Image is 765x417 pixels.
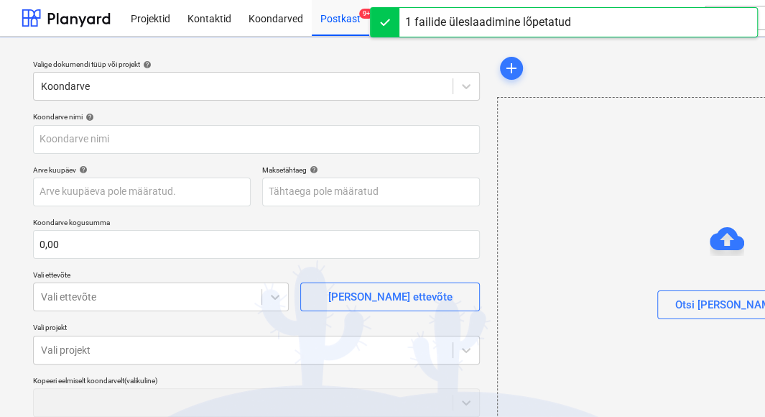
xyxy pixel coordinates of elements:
span: help [140,60,152,69]
div: [PERSON_NAME] ettevõte [328,288,453,306]
div: Valige dokumendi tüüp või projekt [33,60,480,69]
div: 1 failide üleslaadimine lõpetatud [405,14,571,31]
p: Vali ettevõte [33,270,289,283]
div: Koondarve nimi [33,112,480,122]
input: Arve kuupäeva pole määratud. [33,178,251,206]
input: Koondarve kogusumma [33,230,480,259]
button: [PERSON_NAME] ettevõte [300,283,480,311]
span: help [83,113,94,122]
span: add [503,60,520,77]
p: Koondarve kogusumma [33,218,480,230]
span: help [307,165,318,174]
input: Tähtaega pole määratud [262,178,480,206]
div: Arve kuupäev [33,165,251,175]
p: Vali projekt [33,323,480,335]
span: help [76,165,88,174]
div: Maksetähtaeg [262,165,480,175]
span: 9+ [359,9,374,19]
div: Kopeeri eelmiselt koondarvelt (valikuline) [33,376,480,385]
input: Koondarve nimi [33,125,480,154]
